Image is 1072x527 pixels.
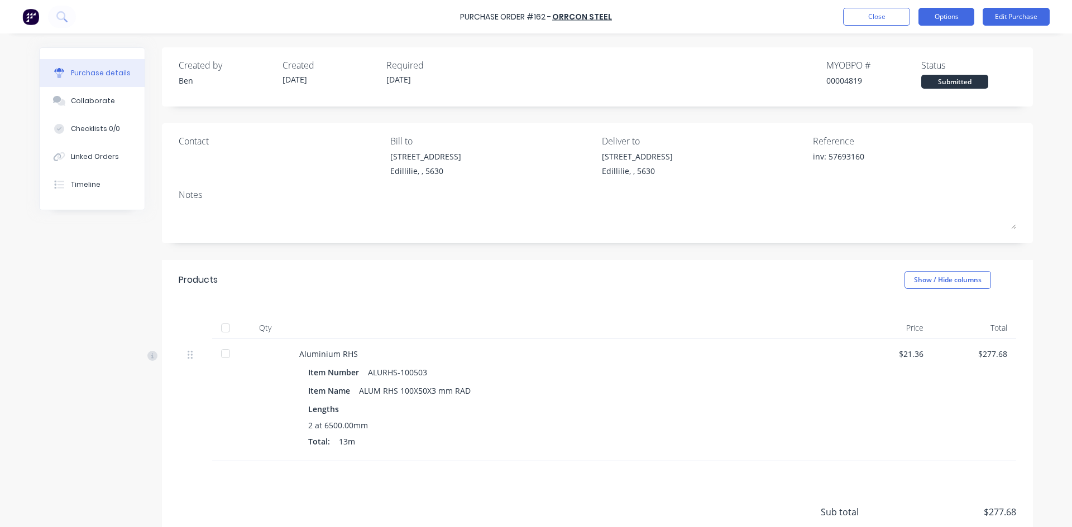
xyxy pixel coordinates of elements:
[359,383,471,399] div: ALUM RHS 100X50X3 mm RAD
[390,165,461,177] div: Edillilie, , 5630
[308,383,359,399] div: Item Name
[843,8,910,26] button: Close
[904,505,1016,519] span: $277.68
[918,8,974,26] button: Options
[71,68,131,78] div: Purchase details
[858,348,923,360] div: $21.36
[386,59,481,72] div: Required
[71,180,100,190] div: Timeline
[40,59,145,87] button: Purchase details
[308,403,339,415] span: Lengths
[339,436,355,447] span: 13m
[849,317,932,339] div: Price
[821,505,904,519] span: Sub total
[179,188,1016,201] div: Notes
[308,436,330,447] span: Total:
[602,151,673,162] div: [STREET_ADDRESS]
[179,59,274,72] div: Created by
[299,348,840,360] div: Aluminium RHS
[552,11,612,22] a: Orrcon Steel
[308,364,368,380] div: Item Number
[71,96,115,106] div: Collaborate
[240,317,290,339] div: Qty
[826,59,921,72] div: MYOB PO #
[71,152,119,162] div: Linked Orders
[308,419,368,431] span: 2 at 6500.00mm
[602,165,673,177] div: Edillilie, , 5630
[813,134,1016,148] div: Reference
[826,75,921,86] div: 00004819
[921,75,988,89] div: Submitted
[179,75,274,86] div: Ben
[941,348,1007,360] div: $277.68
[921,59,1016,72] div: Status
[602,134,805,148] div: Deliver to
[71,124,120,134] div: Checklists 0/0
[40,143,145,171] button: Linked Orders
[368,364,427,380] div: ALURHS-100503
[179,273,218,287] div: Products
[983,8,1050,26] button: Edit Purchase
[460,11,551,23] div: Purchase Order #162 -
[932,317,1016,339] div: Total
[283,59,377,72] div: Created
[22,8,39,25] img: Factory
[813,151,953,176] textarea: inv: 57693160
[40,115,145,143] button: Checklists 0/0
[390,134,594,148] div: Bill to
[40,171,145,199] button: Timeline
[390,151,461,162] div: [STREET_ADDRESS]
[40,87,145,115] button: Collaborate
[904,271,991,289] button: Show / Hide columns
[179,134,382,148] div: Contact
